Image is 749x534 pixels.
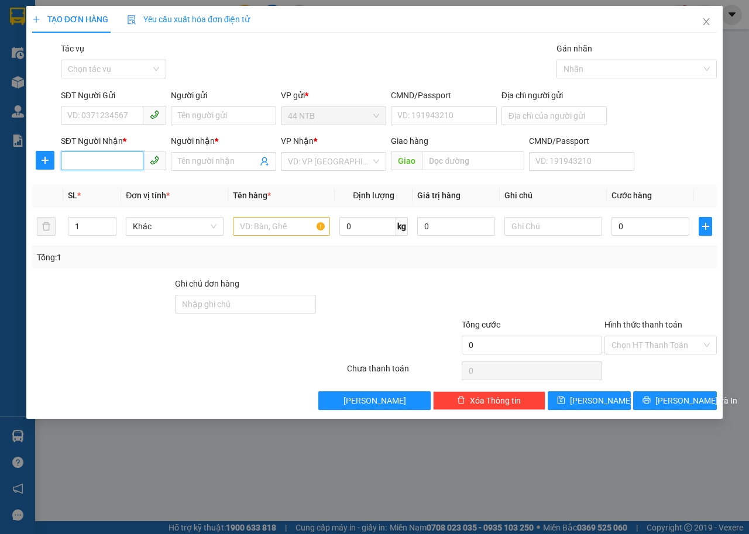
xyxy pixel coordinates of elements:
span: [PERSON_NAME] [570,394,633,407]
span: printer [643,396,651,405]
input: Địa chỉ của người gửi [501,106,607,125]
div: CMND/Passport [529,135,634,147]
label: Ghi chú đơn hàng [175,279,239,288]
button: plus [36,151,54,170]
span: Định lượng [353,191,394,200]
div: Tổng: 1 [37,251,290,264]
span: SL [68,191,77,200]
span: Tên hàng [233,191,271,200]
span: delete [457,396,465,405]
span: Cước hàng [611,191,652,200]
div: SĐT Người Gửi [61,89,166,102]
span: VP Nhận [281,136,314,146]
input: VD: Bàn, Ghế [233,217,331,236]
label: Hình thức thanh toán [604,320,682,329]
div: CMND/Passport [391,89,496,102]
input: Ghi Chú [504,217,602,236]
span: plus [699,222,712,231]
button: printer[PERSON_NAME] và In [633,391,717,410]
button: save[PERSON_NAME] [548,391,631,410]
input: Ghi chú đơn hàng [175,295,316,313]
div: Chưa thanh toán [346,362,461,383]
span: kg [396,217,408,236]
th: Ghi chú [500,184,607,207]
div: Người nhận [171,135,276,147]
button: deleteXóa Thông tin [433,391,545,410]
img: icon [127,15,136,25]
span: close [702,17,711,26]
label: Gán nhãn [556,44,592,53]
span: phone [150,156,159,165]
div: SĐT Người Nhận [61,135,166,147]
span: [PERSON_NAME] và In [655,394,737,407]
div: Địa chỉ người gửi [501,89,607,102]
span: 44 NTB [288,107,379,125]
span: phone [150,110,159,119]
span: Giao [391,151,422,170]
span: [PERSON_NAME] [343,394,406,407]
button: Close [690,6,723,39]
span: Giá trị hàng [417,191,461,200]
span: plus [32,15,40,23]
span: Xóa Thông tin [470,394,521,407]
button: delete [37,217,56,236]
div: Người gửi [171,89,276,102]
input: Dọc đường [422,151,524,170]
span: plus [36,156,54,165]
span: TẠO ĐƠN HÀNG [32,15,108,24]
span: Yêu cầu xuất hóa đơn điện tử [127,15,250,24]
span: Khác [133,218,217,235]
span: Giao hàng [391,136,428,146]
div: VP gửi [281,89,386,102]
input: 0 [417,217,495,236]
span: Đơn vị tính [126,191,170,200]
span: user-add [260,157,269,166]
label: Tác vụ [61,44,84,53]
button: plus [699,217,712,236]
span: save [557,396,565,405]
button: [PERSON_NAME] [318,391,431,410]
span: Tổng cước [462,320,500,329]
